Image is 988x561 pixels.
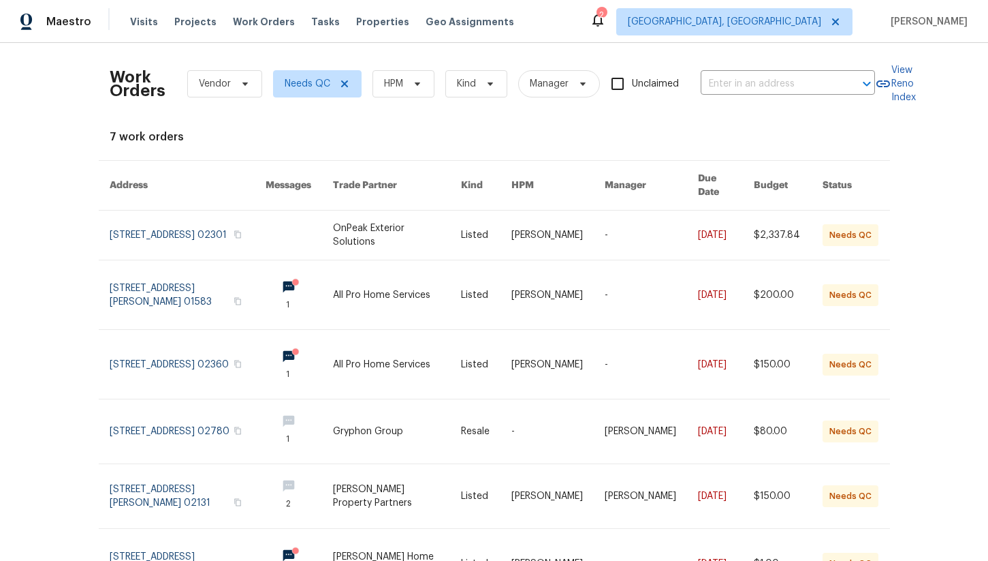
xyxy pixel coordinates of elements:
[450,330,500,399] td: Listed
[232,228,244,241] button: Copy Address
[875,63,916,104] a: View Reno Index
[594,260,687,330] td: -
[500,399,594,464] td: -
[594,464,687,529] td: [PERSON_NAME]
[174,15,217,29] span: Projects
[199,77,231,91] span: Vendor
[500,211,594,260] td: [PERSON_NAME]
[530,77,569,91] span: Manager
[322,161,450,211] th: Trade Partner
[450,260,500,330] td: Listed
[457,77,476,91] span: Kind
[311,17,340,27] span: Tasks
[232,425,244,437] button: Copy Address
[322,330,450,399] td: All Pro Home Services
[356,15,409,29] span: Properties
[450,464,500,529] td: Listed
[255,161,322,211] th: Messages
[232,295,244,307] button: Copy Address
[594,399,687,464] td: [PERSON_NAME]
[450,161,500,211] th: Kind
[99,161,255,211] th: Address
[450,211,500,260] td: Listed
[322,211,450,260] td: OnPeak Exterior Solutions
[500,260,594,330] td: [PERSON_NAME]
[426,15,514,29] span: Geo Assignments
[450,399,500,464] td: Resale
[130,15,158,29] span: Visits
[701,74,837,95] input: Enter in an address
[110,70,165,97] h2: Work Orders
[594,330,687,399] td: -
[632,77,679,91] span: Unclaimed
[110,130,879,144] div: 7 work orders
[594,211,687,260] td: -
[857,74,876,93] button: Open
[812,161,889,211] th: Status
[46,15,91,29] span: Maestro
[628,15,821,29] span: [GEOGRAPHIC_DATA], [GEOGRAPHIC_DATA]
[322,260,450,330] td: All Pro Home Services
[594,161,687,211] th: Manager
[500,161,594,211] th: HPM
[500,464,594,529] td: [PERSON_NAME]
[500,330,594,399] td: [PERSON_NAME]
[232,496,244,509] button: Copy Address
[285,77,330,91] span: Needs QC
[233,15,295,29] span: Work Orders
[232,358,244,370] button: Copy Address
[743,161,812,211] th: Budget
[596,8,606,22] div: 2
[384,77,403,91] span: HPM
[885,15,968,29] span: [PERSON_NAME]
[687,161,743,211] th: Due Date
[322,464,450,529] td: [PERSON_NAME] Property Partners
[322,399,450,464] td: Gryphon Group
